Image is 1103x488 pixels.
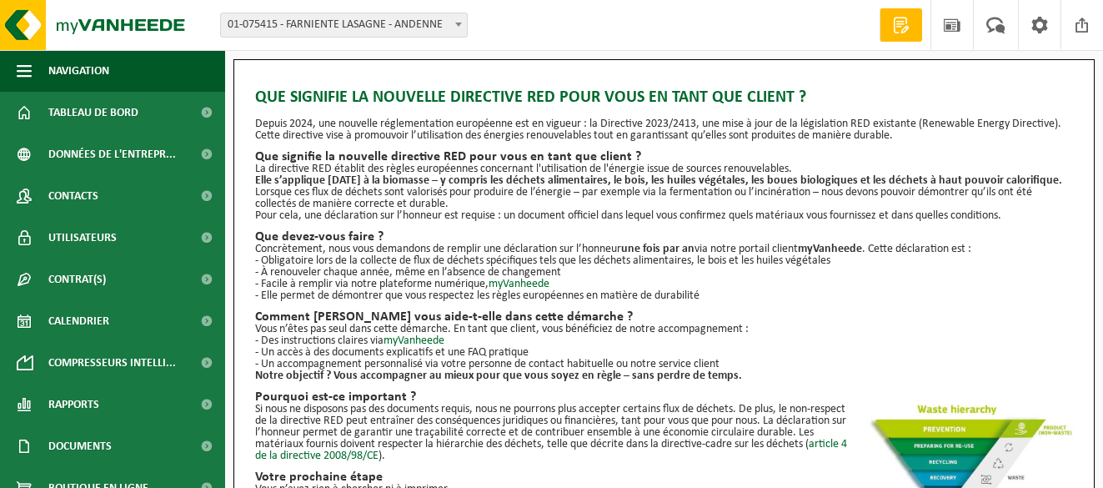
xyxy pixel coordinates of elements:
[48,425,112,467] span: Documents
[48,384,99,425] span: Rapports
[255,404,1073,462] p: Si nous ne disposons pas des documents requis, nous ne pourrons plus accepter certains flux de dé...
[255,470,1073,484] h2: Votre prochaine étape
[384,335,444,347] a: myVanheede
[255,347,1073,359] p: - Un accès à des documents explicatifs et une FAQ pratique
[48,50,109,92] span: Navigation
[48,259,106,300] span: Contrat(s)
[255,390,1073,404] h2: Pourquoi est-ce important ?
[255,118,1073,142] p: Depuis 2024, une nouvelle réglementation européenne est en vigueur : la Directive 2023/2413, une ...
[255,187,1073,210] p: Lorsque ces flux de déchets sont valorisés pour produire de l’énergie – par exemple via la fermen...
[255,164,1073,175] p: La directive RED établit des règles européennes concernant l'utilisation de l'énergie issue de so...
[48,92,138,133] span: Tableau de bord
[798,243,862,255] strong: myVanheede
[255,174,1062,187] strong: Elle s’applique [DATE] à la biomasse – y compris les déchets alimentaires, le bois, les huiles vé...
[255,279,1073,290] p: - Facile à remplir via notre plateforme numérique,
[489,278,549,290] a: myVanheede
[255,255,1073,267] p: - Obligatoire lors de la collecte de flux de déchets spécifiques tels que les déchets alimentaire...
[255,310,1073,324] h2: Comment [PERSON_NAME] vous aide-t-elle dans cette démarche ?
[255,150,1073,164] h2: Que signifie la nouvelle directive RED pour vous en tant que client ?
[621,243,694,255] strong: une fois par an
[255,290,1073,302] p: - Elle permet de démontrer que vous respectez les règles européennes en matière de durabilité
[255,438,847,462] a: article 4 de la directive 2008/98/CE
[255,210,1073,222] p: Pour cela, une déclaration sur l’honneur est requise : un document officiel dans lequel vous conf...
[255,244,1073,255] p: Concrètement, nous vous demandons de remplir une déclaration sur l’honneur via notre portail clie...
[221,13,467,37] span: 01-075415 - FARNIENTE LASAGNE - ANDENNE
[255,230,1073,244] h2: Que devez-vous faire ?
[255,335,1073,347] p: - Des instructions claires via
[255,85,806,110] span: Que signifie la nouvelle directive RED pour vous en tant que client ?
[48,217,117,259] span: Utilisateurs
[48,133,176,175] span: Données de l'entrepr...
[48,342,176,384] span: Compresseurs intelli...
[255,267,1073,279] p: - À renouveler chaque année, même en l’absence de changement
[255,359,1073,370] p: - Un accompagnement personnalisé via votre personne de contact habituelle ou notre service client
[255,324,1073,335] p: Vous n’êtes pas seul dans cette démarche. En tant que client, vous bénéficiez de notre accompagne...
[220,13,468,38] span: 01-075415 - FARNIENTE LASAGNE - ANDENNE
[255,370,742,382] strong: Notre objectif ? Vous accompagner au mieux pour que vous soyez en règle – sans perdre de temps.
[48,300,109,342] span: Calendrier
[48,175,98,217] span: Contacts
